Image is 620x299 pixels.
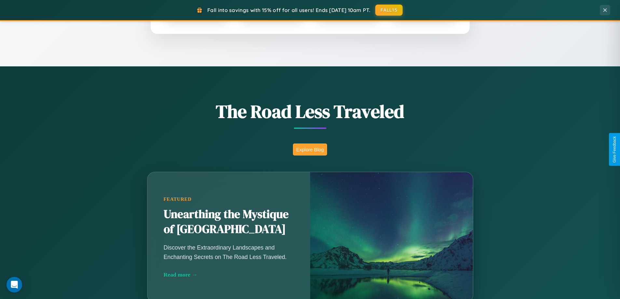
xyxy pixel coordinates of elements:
div: Featured [164,197,294,202]
button: FALL15 [375,5,403,16]
div: Open Intercom Messenger [7,277,22,292]
button: Explore Blog [293,143,327,156]
div: Read more → [164,271,294,278]
span: Fall into savings with 15% off for all users! Ends [DATE] 10am PT. [207,7,370,13]
h2: Unearthing the Mystique of [GEOGRAPHIC_DATA] [164,207,294,237]
p: Discover the Extraordinary Landscapes and Enchanting Secrets on The Road Less Traveled. [164,243,294,261]
h1: The Road Less Traveled [115,99,505,124]
div: Give Feedback [612,136,617,163]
